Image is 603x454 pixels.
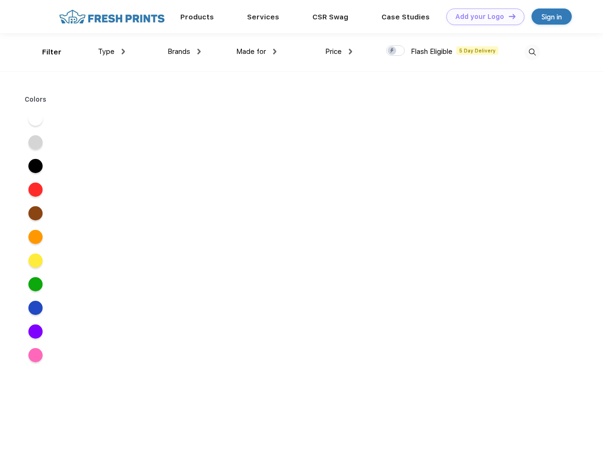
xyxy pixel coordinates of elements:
a: Products [180,13,214,21]
div: Filter [42,47,62,58]
a: Sign in [532,9,572,25]
img: dropdown.png [197,49,201,54]
img: desktop_search.svg [524,44,540,60]
span: Type [98,47,115,56]
div: Add your Logo [455,13,504,21]
div: Sign in [541,11,562,22]
span: Made for [236,47,266,56]
img: dropdown.png [273,49,276,54]
img: fo%20logo%202.webp [56,9,168,25]
img: dropdown.png [349,49,352,54]
img: dropdown.png [122,49,125,54]
span: Flash Eligible [411,47,452,56]
span: Brands [168,47,190,56]
div: Colors [18,95,54,105]
span: Price [325,47,342,56]
span: 5 Day Delivery [456,46,498,55]
img: DT [509,14,515,19]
